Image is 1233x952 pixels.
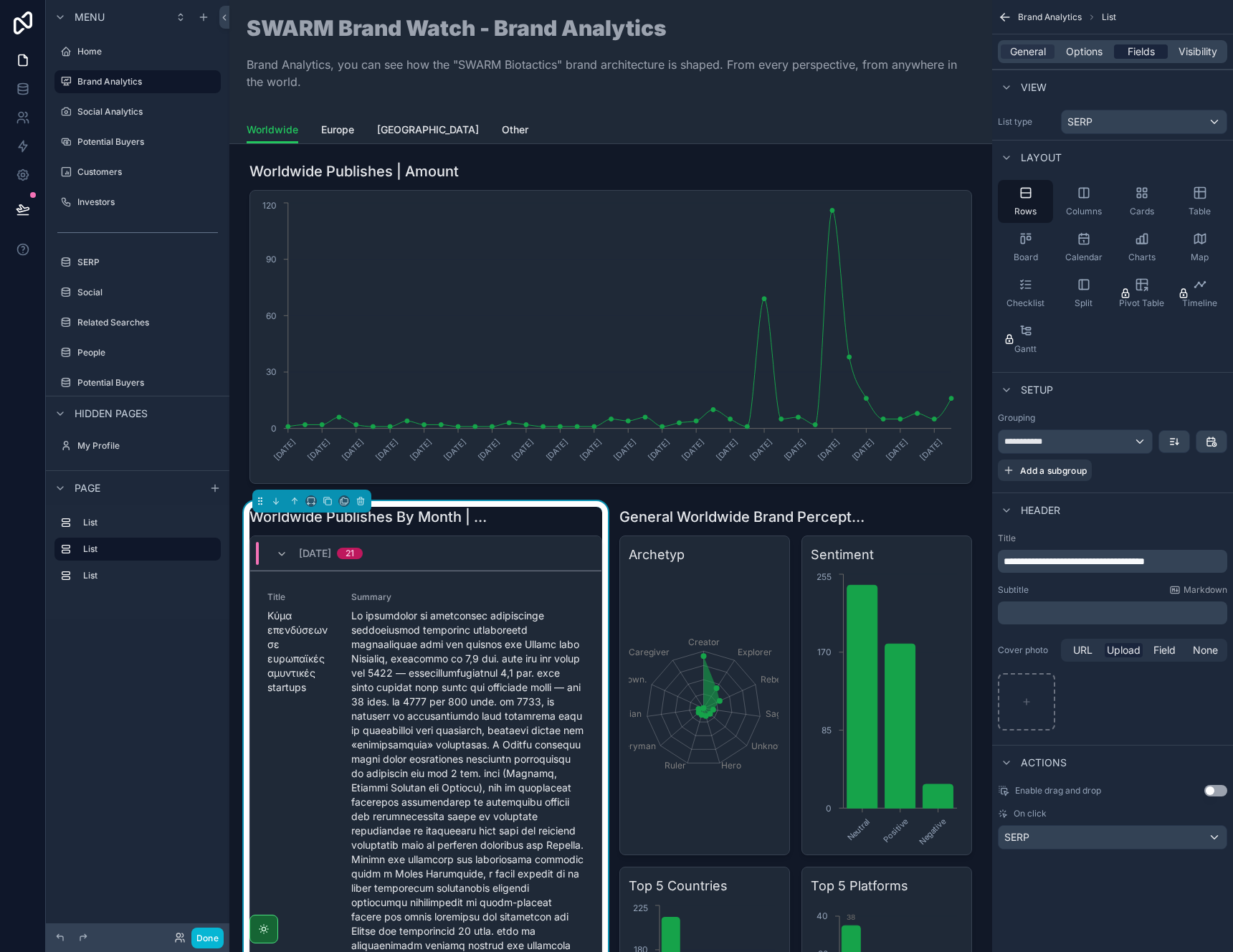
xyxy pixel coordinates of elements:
[1114,226,1169,269] button: Charts
[77,257,218,268] label: SERP
[998,460,1092,481] button: Add a subgroup
[77,317,218,328] label: Related Searches
[249,507,495,527] h1: Worldwide Publishes By Month | Overview
[1191,252,1209,263] span: Map
[1172,180,1227,223] button: Table
[502,117,528,146] a: Other
[1119,297,1164,309] span: Pivot Table
[54,371,221,394] a: Potential Buyers
[54,434,221,457] a: My Profile
[247,17,975,39] h1: SWARM Brand Watch - Brand Analytics
[1021,383,1053,397] span: Setup
[1021,756,1067,770] span: Actions
[1014,252,1038,263] span: Board
[1021,151,1062,165] span: Layout
[247,117,298,144] a: Worldwide
[75,481,100,495] span: Page
[1014,343,1037,355] span: Gantt
[54,100,221,123] a: Social Analytics
[1114,180,1169,223] button: Cards
[267,591,334,603] span: Title
[1172,226,1227,269] button: Map
[1169,584,1227,596] a: Markdown
[998,318,1053,361] button: Gantt
[998,825,1227,849] button: SERP
[77,440,218,452] label: My Profile
[1182,297,1217,309] span: Timeline
[998,584,1029,596] label: Subtitle
[54,130,221,153] a: Potential Buyers
[54,40,221,63] a: Home
[54,251,221,274] a: SERP
[75,406,148,421] span: Hidden pages
[1107,643,1141,657] span: Upload
[77,76,212,87] label: Brand Analytics
[1179,44,1217,59] span: Visibility
[46,505,229,601] div: scrollable content
[351,591,585,603] span: Summary
[54,70,221,93] a: Brand Analytics
[998,180,1053,223] button: Rows
[1066,206,1102,217] span: Columns
[54,161,221,184] a: Customers
[1065,252,1103,263] span: Calendar
[1018,11,1082,23] span: Brand Analytics
[1061,110,1227,134] button: SERP
[1172,272,1227,315] button: Timeline
[1075,297,1092,309] span: Split
[77,196,218,208] label: Investors
[1153,643,1176,657] span: Field
[191,928,224,948] button: Done
[1189,206,1211,217] span: Table
[267,609,334,695] span: Κύμα επενδύσεων σε ευρωπαϊκές αμυντικές startups
[54,341,221,364] a: People
[321,117,354,146] a: Europe
[83,543,209,555] label: List
[998,644,1055,656] label: Cover photo
[77,166,218,178] label: Customers
[1015,785,1101,796] span: Enable drag and drop
[77,106,218,118] label: Social Analytics
[1056,272,1111,315] button: Split
[502,123,528,137] span: Other
[1014,808,1047,819] span: On click
[1006,297,1044,309] span: Checklist
[247,123,298,137] span: Worldwide
[299,546,331,561] span: [DATE]
[377,123,479,137] span: [GEOGRAPHIC_DATA]
[998,601,1227,624] div: scrollable content
[998,533,1227,544] label: Title
[321,123,354,137] span: Europe
[1067,115,1092,129] span: SERP
[1014,206,1037,217] span: Rows
[77,136,218,148] label: Potential Buyers
[1021,503,1060,518] span: Header
[998,226,1053,269] button: Board
[77,377,218,389] label: Potential Buyers
[1020,465,1087,476] span: Add a subgroup
[1056,180,1111,223] button: Columns
[83,570,215,581] label: List
[1114,272,1169,315] button: Pivot Table
[77,287,218,298] label: Social
[998,272,1053,315] button: Checklist
[1128,252,1156,263] span: Charts
[1184,584,1227,596] span: Markdown
[1102,11,1116,23] span: List
[77,347,218,358] label: People
[998,116,1055,128] label: List type
[1128,44,1155,59] span: Fields
[247,56,975,90] p: Brand Analytics, you can see how the "SWARM Biotactics" brand architecture is shaped. From every ...
[1130,206,1154,217] span: Cards
[998,550,1227,573] div: scrollable content
[54,311,221,334] a: Related Searches
[83,517,215,528] label: List
[54,281,221,304] a: Social
[1010,44,1046,59] span: General
[998,412,1035,424] label: Grouping
[1066,44,1103,59] span: Options
[1056,226,1111,269] button: Calendar
[75,10,105,24] span: Menu
[1073,643,1092,657] span: URL
[77,46,218,57] label: Home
